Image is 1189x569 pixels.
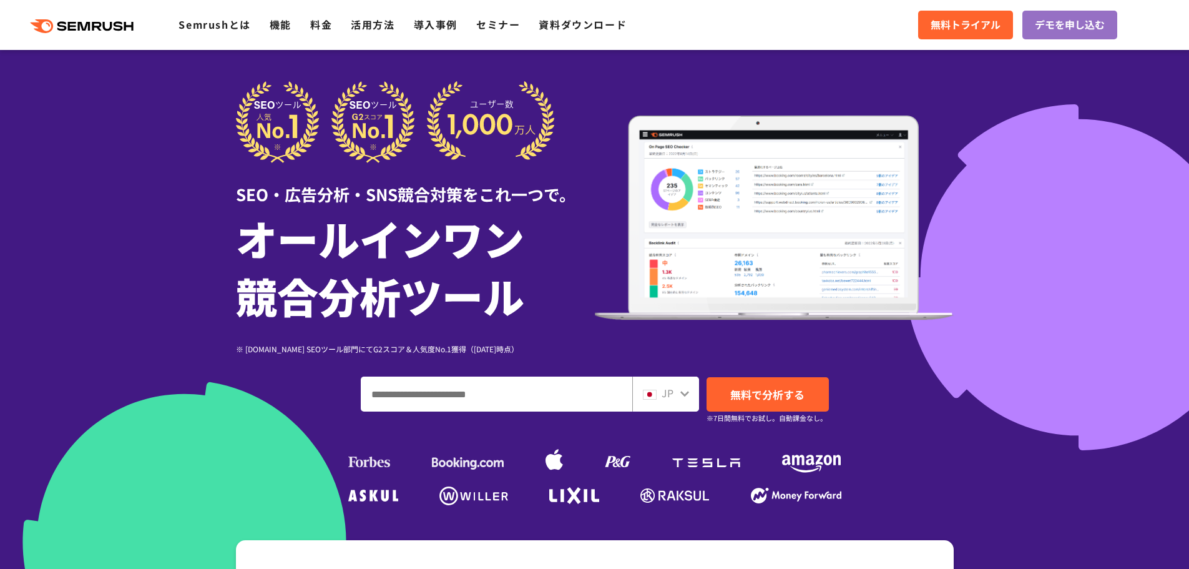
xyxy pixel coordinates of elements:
[310,17,332,32] a: 料金
[730,387,805,402] span: 無料で分析する
[236,343,595,355] div: ※ [DOMAIN_NAME] SEOツール部門にてG2スコア＆人気度No.1獲得（[DATE]時点）
[707,377,829,412] a: 無料で分析する
[707,412,827,424] small: ※7日間無料でお試し。自動課金なし。
[236,209,595,324] h1: オールインワン 競合分析ツール
[539,17,627,32] a: 資料ダウンロード
[361,377,632,411] input: ドメイン、キーワードまたはURLを入力してください
[179,17,250,32] a: Semrushとは
[931,17,1001,33] span: 無料トライアル
[414,17,457,32] a: 導入事例
[351,17,394,32] a: 活用方法
[476,17,520,32] a: セミナー
[236,163,595,206] div: SEO・広告分析・SNS競合対策をこれ一つで。
[918,11,1013,39] a: 無料トライアル
[1022,11,1117,39] a: デモを申し込む
[1035,17,1105,33] span: デモを申し込む
[270,17,291,32] a: 機能
[662,385,673,400] span: JP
